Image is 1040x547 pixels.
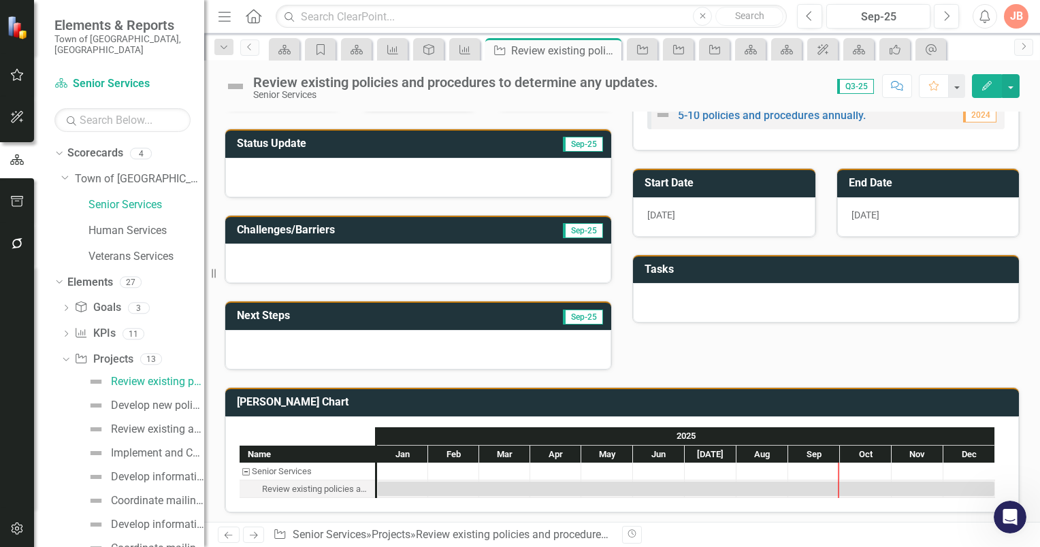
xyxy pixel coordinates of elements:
[372,528,410,541] a: Projects
[88,197,204,213] a: Senior Services
[252,463,312,480] div: Senior Services
[563,137,603,152] span: Sep-25
[963,107,996,122] span: 2024
[84,371,204,393] a: Review existing policies and procedures to determine any updates.
[849,177,1013,189] h3: End Date
[735,10,764,21] span: Search
[581,446,633,463] div: May
[1004,4,1028,29] button: JB
[180,450,289,461] a: Open in help center
[111,518,204,531] div: Develop informational welcome letter to residents turning age [DEMOGRAPHIC_DATA].
[840,446,892,463] div: Oct
[563,223,603,238] span: Sep-25
[678,109,866,122] a: 5-10 policies and procedures annually.
[409,5,435,31] button: Collapse window
[75,171,204,187] a: Town of [GEOGRAPHIC_DATA]
[377,427,995,445] div: 2025
[253,90,658,100] div: Senior Services
[54,33,191,56] small: Town of [GEOGRAPHIC_DATA], [GEOGRAPHIC_DATA]
[237,224,495,236] h3: Challenges/Barriers
[428,446,479,463] div: Feb
[647,210,675,220] span: [DATE]
[511,42,618,59] div: Review existing policies and procedures to determine any updates.
[563,310,603,325] span: Sep-25
[54,76,191,92] a: Senior Services
[685,446,736,463] div: Jul
[84,395,204,416] a: Develop new policies and procedures.
[88,421,104,437] img: Not Defined
[111,495,204,507] div: Coordinate mailing distribution.
[237,310,443,322] h3: Next Steps
[240,446,375,463] div: Name
[9,5,35,31] button: go back
[216,406,252,433] span: neutral face reaction
[88,249,204,265] a: Veterans Services
[88,493,104,509] img: Not Defined
[88,516,104,533] img: Not Defined
[237,396,1012,408] h3: [PERSON_NAME] Chart
[831,9,926,25] div: Sep-25
[88,223,204,239] a: Human Services
[54,108,191,132] input: Search Below...
[240,463,375,480] div: Senior Services
[111,471,204,483] div: Develop informational welcome letter to residents age [DEMOGRAPHIC_DATA]+ who are not currently e...
[111,447,204,459] div: Implement and Communicate said policies and procedures.
[224,406,244,433] span: 😐
[293,528,366,541] a: Senior Services
[128,302,150,314] div: 3
[826,4,930,29] button: Sep-25
[120,276,142,288] div: 27
[240,480,375,498] div: Review existing policies and procedures to determine any updates.
[892,446,943,463] div: Nov
[67,275,113,291] a: Elements
[84,514,204,535] a: Develop informational welcome letter to residents turning age [DEMOGRAPHIC_DATA].
[851,210,879,220] span: [DATE]
[84,490,204,512] a: Coordinate mailing distribution.
[645,177,809,189] h3: Start Date
[259,406,279,433] span: 😃
[74,352,133,367] a: Projects
[240,480,375,498] div: Task: Start date: 2025-01-01 End date: 2025-12-31
[378,482,994,496] div: Task: Start date: 2025-01-01 End date: 2025-12-31
[252,406,287,433] span: smiley reaction
[377,446,428,463] div: Jan
[943,446,995,463] div: Dec
[84,418,204,440] a: Review existing and/or develop new policies and procedures with Staff and COA Board
[994,501,1026,533] iframe: Intercom live chat
[123,328,144,339] div: 11
[273,527,612,543] div: » »
[645,263,1012,276] h3: Tasks
[84,466,204,488] a: Develop informational welcome letter to residents age [DEMOGRAPHIC_DATA]+ who are not currently e...
[655,107,671,123] img: Not Defined
[84,442,204,464] a: Implement and Communicate said policies and procedures.
[262,480,371,498] div: Review existing policies and procedures to determine any updates.
[189,406,208,433] span: 😞
[240,463,375,480] div: Task: Senior Services Start date: 2025-01-01 End date: 2025-01-02
[111,376,204,388] div: Review existing policies and procedures to determine any updates.
[140,354,162,365] div: 13
[736,446,788,463] div: Aug
[74,300,120,316] a: Goals
[715,7,783,26] button: Search
[74,326,115,342] a: KPIs
[88,397,104,414] img: Not Defined
[111,399,204,412] div: Develop new policies and procedures.
[253,75,658,90] div: Review existing policies and procedures to determine any updates.
[237,137,467,150] h3: Status Update
[181,406,216,433] span: disappointed reaction
[225,76,246,97] img: Not Defined
[88,469,104,485] img: Not Defined
[276,5,787,29] input: Search ClearPoint...
[633,446,685,463] div: Jun
[88,445,104,461] img: Not Defined
[788,446,840,463] div: Sep
[530,446,581,463] div: Apr
[111,423,204,435] div: Review existing and/or develop new policies and procedures with Staff and COA Board
[7,15,31,39] img: ClearPoint Strategy
[130,148,152,159] div: 4
[435,5,459,30] div: Close
[54,17,191,33] span: Elements & Reports
[16,393,452,408] div: Did this answer your question?
[837,79,874,94] span: Q3-25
